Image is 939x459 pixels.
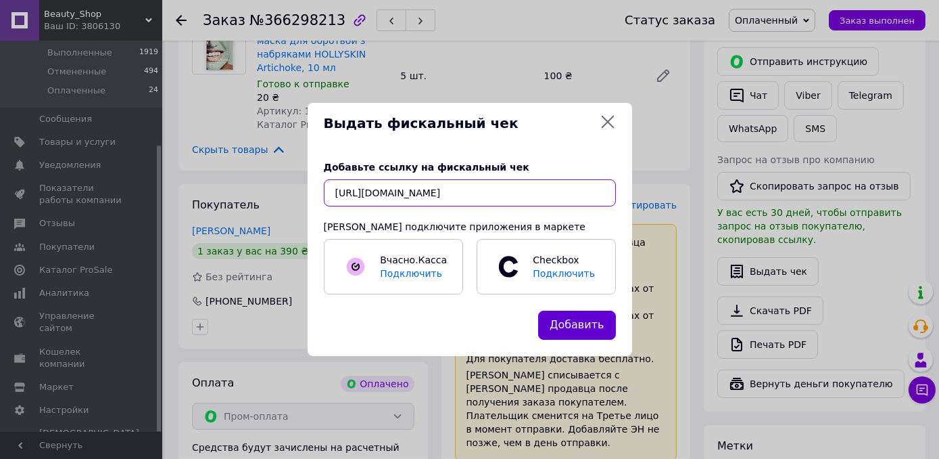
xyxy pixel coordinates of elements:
[324,179,616,206] input: URL чека
[477,239,616,294] a: CheckboxПодключить
[324,114,594,133] span: Выдать фискальный чек
[324,239,463,294] a: Вчасно.КассаПодключить
[526,253,600,280] span: Checkbox
[538,311,616,340] button: Добавить
[380,255,447,265] span: Вчасно.Касса
[324,220,616,234] div: [PERSON_NAME] подключите приложения в маркете
[324,162,529,173] span: Добавьте ссылку на фискальный чек
[533,268,595,279] span: Подключить
[380,268,442,279] span: Подключить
